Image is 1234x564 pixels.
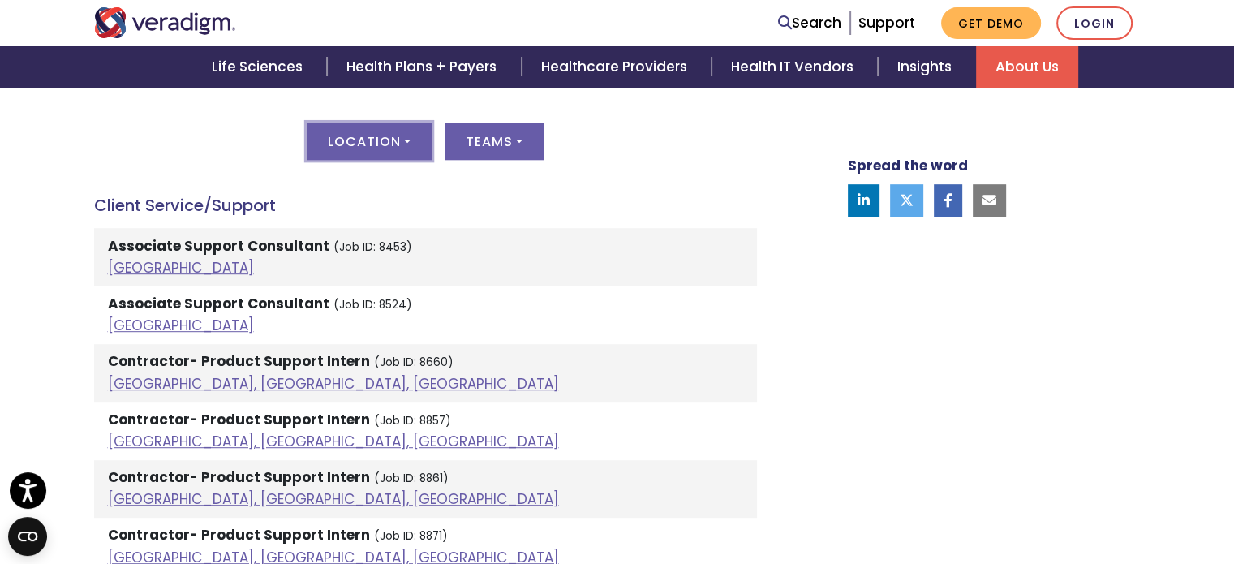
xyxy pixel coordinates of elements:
a: Search [778,12,841,34]
strong: Associate Support Consultant [108,236,329,256]
strong: Contractor- Product Support Intern [108,410,370,429]
button: Location [307,123,432,160]
strong: Contractor- Product Support Intern [108,525,370,545]
a: [GEOGRAPHIC_DATA] [108,258,254,278]
img: Veradigm logo [94,7,236,38]
small: (Job ID: 8524) [333,297,412,312]
small: (Job ID: 8660) [374,355,454,370]
small: (Job ID: 8453) [333,239,412,255]
strong: Associate Support Consultant [108,294,329,313]
a: Healthcare Providers [522,46,712,88]
a: [GEOGRAPHIC_DATA], [GEOGRAPHIC_DATA], [GEOGRAPHIC_DATA] [108,432,559,451]
a: Health Plans + Payers [327,46,521,88]
a: Login [1056,6,1133,40]
button: Open CMP widget [8,517,47,556]
button: Teams [445,123,544,160]
a: Insights [878,46,976,88]
a: About Us [976,46,1078,88]
small: (Job ID: 8857) [374,413,451,428]
a: [GEOGRAPHIC_DATA], [GEOGRAPHIC_DATA], [GEOGRAPHIC_DATA] [108,374,559,394]
a: [GEOGRAPHIC_DATA] [108,316,254,335]
a: Health IT Vendors [712,46,878,88]
strong: Contractor- Product Support Intern [108,351,370,371]
strong: Spread the word [848,156,968,175]
small: (Job ID: 8871) [374,528,448,544]
a: [GEOGRAPHIC_DATA], [GEOGRAPHIC_DATA], [GEOGRAPHIC_DATA] [108,489,559,509]
h4: Client Service/Support [94,196,757,215]
small: (Job ID: 8861) [374,471,449,486]
a: Life Sciences [192,46,327,88]
a: Support [858,13,915,32]
a: Get Demo [941,7,1041,39]
strong: Contractor- Product Support Intern [108,467,370,487]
